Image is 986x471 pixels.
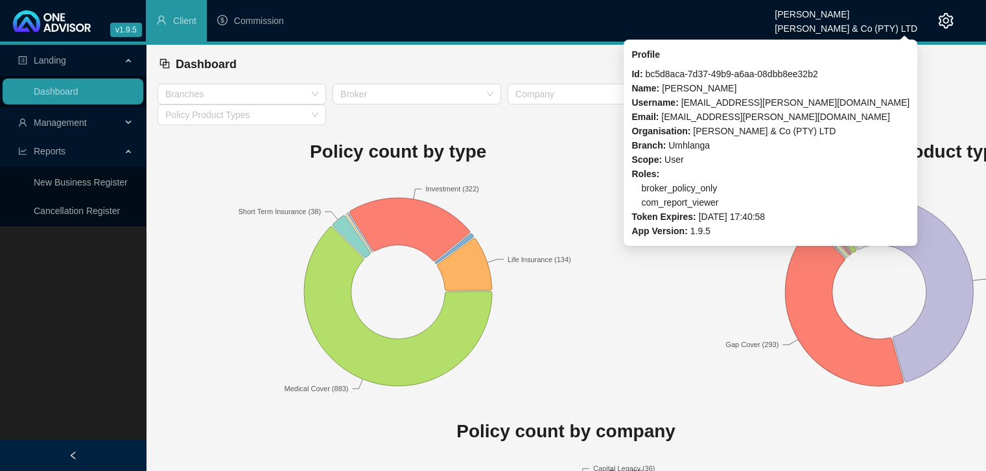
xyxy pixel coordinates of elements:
text: Investment (322) [426,185,480,193]
span: Management [34,117,87,128]
span: com_report_viewer [641,197,718,208]
b: Branch: [631,140,666,151]
span: user [18,118,27,127]
span: Landing [34,55,66,66]
div: [PERSON_NAME] & Co (PTY) LTD [775,18,917,32]
h1: Policy count by type [158,138,639,166]
a: Dashboard [34,86,78,97]
div: [PERSON_NAME] [631,81,910,95]
span: line-chart [18,147,27,156]
span: block [159,58,170,69]
h1: Policy count by company [158,417,974,446]
span: profile [18,56,27,65]
b: Roles: [631,169,659,179]
div: bc5d8aca-7d37-49b9-a6aa-08dbb8ee32b2 [631,67,910,81]
span: [DATE] 17:40:58 [699,211,765,222]
div: [EMAIL_ADDRESS][PERSON_NAME][DOMAIN_NAME] [631,95,910,110]
div: [EMAIL_ADDRESS][PERSON_NAME][DOMAIN_NAME] [631,110,910,124]
span: Client [173,16,196,26]
span: Reports [34,146,65,156]
div: 1.9.5 [631,224,910,238]
span: broker_policy_only [641,183,717,193]
text: Medical Cover (883) [285,385,349,392]
div: [PERSON_NAME] [775,3,917,18]
span: dollar [217,15,228,25]
div: User [631,152,910,167]
b: Username: [631,97,678,108]
b: Email: [631,112,659,122]
b: Id: [631,69,642,79]
a: Cancellation Register [34,206,120,216]
div: [PERSON_NAME] & Co (PTY) LTD [631,124,910,138]
span: v1.9.5 [110,23,142,37]
div: Profile [631,47,910,62]
img: 2df55531c6924b55f21c4cf5d4484680-logo-light.svg [13,10,91,32]
b: App Version: [631,226,687,236]
span: Commission [234,16,284,26]
b: Organisation: [631,126,690,136]
text: Gap Cover (293) [726,341,779,348]
span: left [69,451,78,460]
span: Dashboard [176,58,237,71]
b: Scope: [631,154,662,165]
span: setting [938,13,954,29]
span: user [156,15,167,25]
text: Short Term Insurance (38) [239,208,322,215]
div: Umhlanga [631,138,910,152]
b: Token Expires: [631,211,696,222]
text: Life Insurance (134) [508,255,571,263]
a: New Business Register [34,177,128,187]
b: Name: [631,83,659,93]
